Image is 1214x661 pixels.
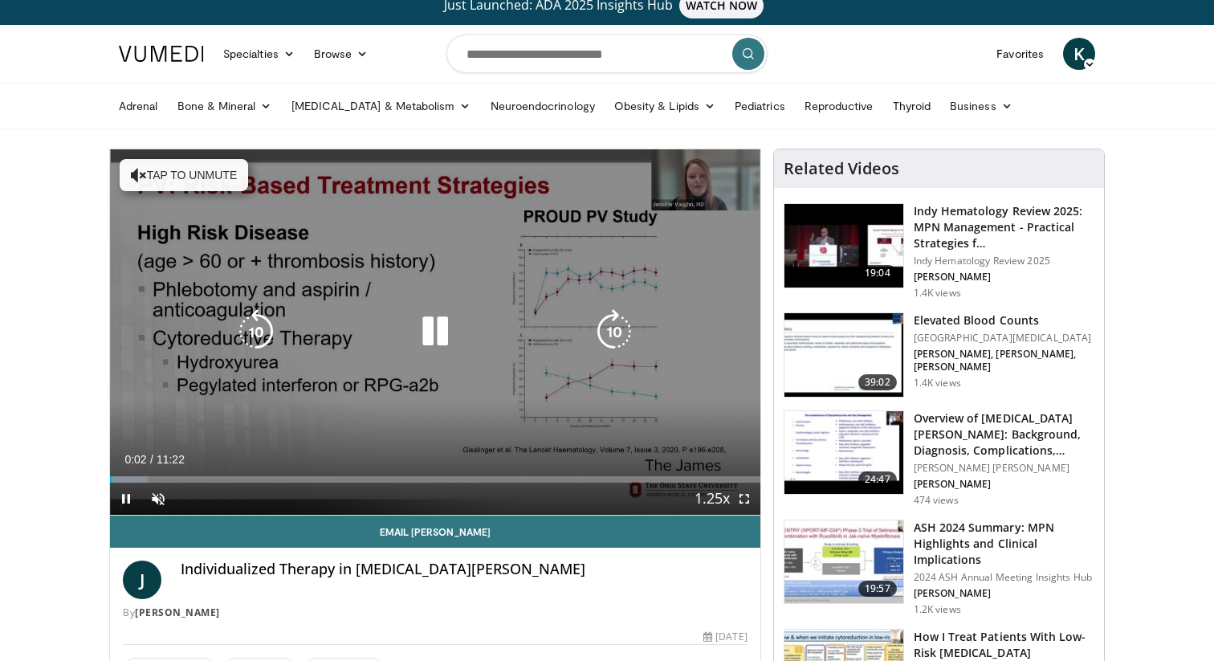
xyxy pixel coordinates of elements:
[214,38,304,70] a: Specialties
[914,571,1094,584] p: 2024 ASH Annual Meeting Insights Hub
[481,90,605,122] a: Neuroendocrinology
[181,561,748,578] h4: Individualized Therapy in [MEDICAL_DATA][PERSON_NAME]
[914,377,961,390] p: 1.4K views
[940,90,1022,122] a: Business
[883,90,941,122] a: Thyroid
[914,520,1094,568] h3: ASH 2024 Summary: MPN Highlights and Clinical Implications
[110,476,760,483] div: Progress Bar
[784,313,903,397] img: f24799ab-7576-46d6-a32c-29946d1a52a4.150x105_q85_crop-smart_upscale.jpg
[124,453,146,466] span: 0:02
[157,453,185,466] span: 11:22
[784,411,903,495] img: 18a98611-ee61-40ea-8dad-91cc3e31a9c2.150x105_q85_crop-smart_upscale.jpg
[914,203,1094,251] h3: Indy Hematology Review 2025: MPN Management - Practical Strategies f…
[914,271,1094,284] p: [PERSON_NAME]
[784,203,1094,300] a: 19:04 Indy Hematology Review 2025: MPN Management - Practical Strategies f… Indy Hematology Revie...
[696,483,728,515] button: Playback Rate
[446,35,768,73] input: Search topics, interventions
[725,90,795,122] a: Pediatrics
[914,494,959,507] p: 474 views
[123,561,161,599] a: J
[784,312,1094,398] a: 39:02 Elevated Blood Counts [GEOGRAPHIC_DATA][MEDICAL_DATA] [PERSON_NAME], [PERSON_NAME], [PERSON...
[784,520,1094,616] a: 19:57 ASH 2024 Summary: MPN Highlights and Clinical Implications 2024 ASH Annual Meeting Insights...
[135,606,220,619] a: [PERSON_NAME]
[1063,38,1095,70] a: K
[858,471,897,488] span: 24:47
[605,90,725,122] a: Obesity & Lipids
[914,348,1094,373] p: [PERSON_NAME], [PERSON_NAME], [PERSON_NAME]
[109,90,168,122] a: Adrenal
[728,483,760,515] button: Fullscreen
[784,159,899,178] h4: Related Videos
[110,149,760,516] video-js: Video Player
[282,90,481,122] a: [MEDICAL_DATA] & Metabolism
[914,462,1094,475] p: [PERSON_NAME] [PERSON_NAME]
[914,478,1094,491] p: [PERSON_NAME]
[110,483,142,515] button: Pause
[914,332,1094,345] p: [GEOGRAPHIC_DATA][MEDICAL_DATA]
[784,204,903,288] img: e94d6f02-5ecd-4bbb-bb87-02090c75355e.150x105_q85_crop-smart_upscale.jpg
[150,453,153,466] span: /
[784,410,1094,507] a: 24:47 Overview of [MEDICAL_DATA][PERSON_NAME]: Background, Diagnosis, Complications,… [PERSON_NAM...
[914,255,1094,267] p: Indy Hematology Review 2025
[304,38,378,70] a: Browse
[123,606,748,620] div: By
[784,520,903,604] img: 3c4b7c2a-69c6-445a-afdf-d751ca9cb775.150x105_q85_crop-smart_upscale.jpg
[110,516,760,548] a: Email [PERSON_NAME]
[142,483,174,515] button: Unmute
[703,630,747,644] div: [DATE]
[168,90,282,122] a: Bone & Mineral
[914,410,1094,459] h3: Overview of [MEDICAL_DATA][PERSON_NAME]: Background, Diagnosis, Complications,…
[120,159,248,191] button: Tap to unmute
[914,312,1094,328] h3: Elevated Blood Counts
[914,287,961,300] p: 1.4K views
[858,374,897,390] span: 39:02
[858,581,897,597] span: 19:57
[914,587,1094,600] p: [PERSON_NAME]
[795,90,883,122] a: Reproductive
[119,46,204,62] img: VuMedi Logo
[987,38,1053,70] a: Favorites
[858,265,897,281] span: 19:04
[914,603,961,616] p: 1.2K views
